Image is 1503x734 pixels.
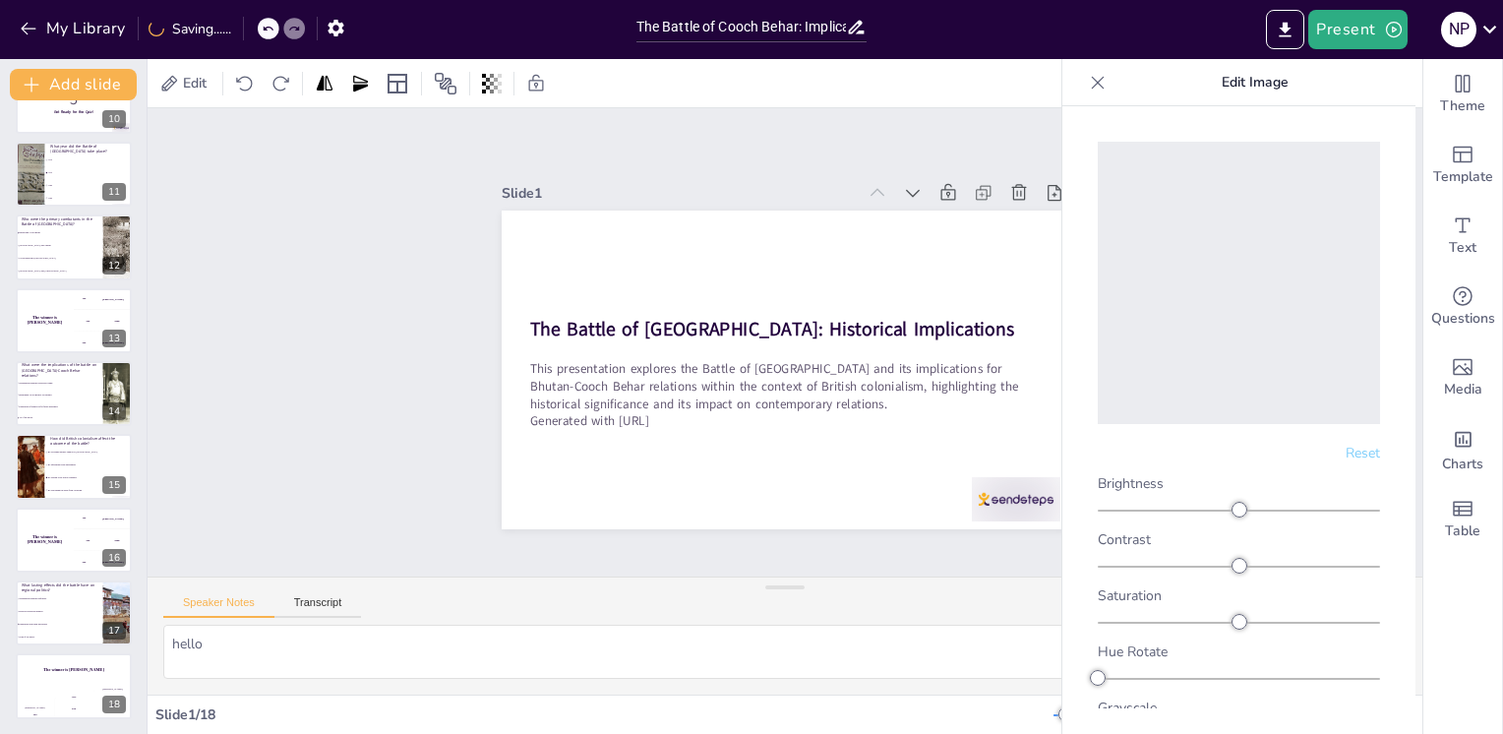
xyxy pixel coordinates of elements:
[163,625,1407,679] textarea: hello
[15,13,134,44] button: My Library
[48,464,131,466] span: By influencing trade agreements
[19,270,101,272] span: [GEOGRAPHIC_DATA] and [GEOGRAPHIC_DATA]
[74,529,132,551] div: 200
[93,687,132,690] div: [PERSON_NAME]
[1423,201,1502,272] div: Add text boxes
[22,362,97,379] p: What were the implications of the battle on [GEOGRAPHIC_DATA]-Cooch Behar relations?
[559,103,901,230] div: Slide 1
[1266,10,1304,49] button: Export to PowerPoint
[1113,59,1396,106] p: Edit Image
[102,549,126,567] div: 16
[48,452,131,454] span: By providing military support to [GEOGRAPHIC_DATA]
[16,581,132,645] div: 17
[1098,642,1380,661] div: Hue Rotate
[22,582,97,593] p: What lasting effects did the battle have on regional politics?
[48,171,131,173] span: 1772
[19,610,101,612] span: Resolved territorial disputes
[16,508,132,573] div: 16
[114,319,119,322] div: Jaap
[16,708,54,719] div: 100
[16,361,132,426] div: 14
[19,382,101,384] span: Strengthened Bhutan's territorial claims
[16,142,132,207] div: 11
[50,436,126,447] p: How did British colonialism affect the outcome of the battle?
[16,315,74,325] h4: The winner is [PERSON_NAME]
[16,534,74,544] h4: The winner is [PERSON_NAME]
[19,394,101,396] span: Maintained Cooch Behar's sovereignty
[1098,474,1380,493] div: Brightness
[382,68,413,99] div: Layout
[102,257,126,275] div: 12
[1433,166,1493,188] span: Template
[48,184,131,186] span: 1780
[102,622,126,640] div: 17
[163,596,274,618] button: Speaker Notes
[93,690,132,718] div: 300
[74,551,132,573] div: 300
[1098,530,1380,549] div: Contrast
[515,331,1006,505] p: Generated with [URL]
[74,508,132,529] div: 100
[1441,10,1476,49] button: N P
[54,109,94,114] strong: Get Ready for the Quiz!
[19,257,101,259] span: Cooch Behar and [GEOGRAPHIC_DATA]
[1423,342,1502,413] div: Add images, graphics, shapes or video
[149,20,231,38] div: Saving......
[1431,308,1495,330] span: Questions
[16,68,132,133] div: 10
[102,402,126,420] div: 14
[1445,520,1480,542] span: Table
[520,279,1022,487] p: This presentation explores the Battle of [GEOGRAPHIC_DATA] and its implications for Bhutan-Cooch ...
[102,476,126,494] div: 15
[16,705,54,708] div: [PERSON_NAME]
[48,197,131,199] span: 1790
[1423,59,1502,130] div: Change the overall theme
[434,72,457,95] span: Position
[19,417,101,419] span: All of the above
[55,695,93,698] div: Jaap
[74,288,132,310] div: 100
[16,214,132,279] div: 12
[74,332,132,353] div: 300
[1449,237,1476,259] span: Text
[1442,454,1483,475] span: Charts
[1423,130,1502,201] div: Add ready made slides
[1098,699,1380,717] div: Grayscale
[50,144,126,154] p: What year did the Battle of [GEOGRAPHIC_DATA] take place?
[155,705,1053,724] div: Slide 1 / 18
[102,183,126,201] div: 11
[543,238,1011,412] strong: The Battle of [GEOGRAPHIC_DATA]: Historical Implications
[1346,444,1380,462] span: Reset
[16,288,132,353] div: 13
[55,698,93,719] div: 200
[19,245,101,247] span: [GEOGRAPHIC_DATA] and Sikkim
[19,232,101,234] span: Bhutan and Cooch Behar
[1423,484,1502,555] div: Add a table
[1423,413,1502,484] div: Add charts and graphs
[114,539,119,542] div: Jaap
[16,434,132,499] div: 15
[102,110,126,128] div: 10
[22,216,97,227] p: Who were the primary combatants in the Battle of [GEOGRAPHIC_DATA]?
[1441,12,1476,47] div: N P
[10,69,137,100] button: Add slide
[19,636,101,638] span: None of the above
[1308,10,1407,49] button: Present
[19,598,101,600] span: Strengthened Bhutan's influence
[74,310,132,332] div: 200
[1440,95,1485,117] span: Theme
[19,623,101,625] span: Established long-term grievances
[274,596,362,618] button: Transcript
[102,330,126,347] div: 13
[636,13,847,41] input: Insert title
[179,74,210,92] span: Edit
[48,158,131,160] span: 1770
[16,667,132,672] h4: The winner is [PERSON_NAME]
[19,405,101,407] span: Established a framework for future diplomacy
[1098,586,1380,605] div: Saturation
[16,653,132,718] div: 18
[48,477,131,479] span: By altering local power dynamics
[1423,272,1502,342] div: Get real-time input from your audience
[1444,379,1482,400] span: Media
[48,489,131,491] span: By preventing the battle from occurring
